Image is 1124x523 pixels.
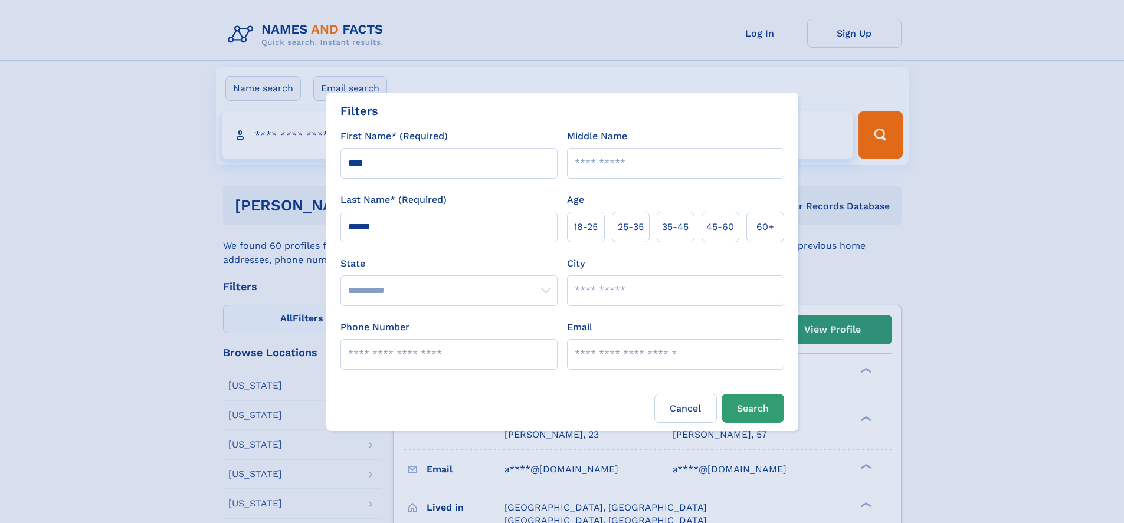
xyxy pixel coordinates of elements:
[340,256,558,271] label: State
[340,193,447,207] label: Last Name* (Required)
[567,256,585,271] label: City
[706,220,734,234] span: 45‑60
[567,129,627,143] label: Middle Name
[756,220,774,234] span: 60+
[654,394,717,423] label: Cancel
[567,320,592,334] label: Email
[340,320,409,334] label: Phone Number
[722,394,784,423] button: Search
[340,102,378,120] div: Filters
[662,220,689,234] span: 35‑45
[567,193,584,207] label: Age
[340,129,448,143] label: First Name* (Required)
[618,220,644,234] span: 25‑35
[574,220,598,234] span: 18‑25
